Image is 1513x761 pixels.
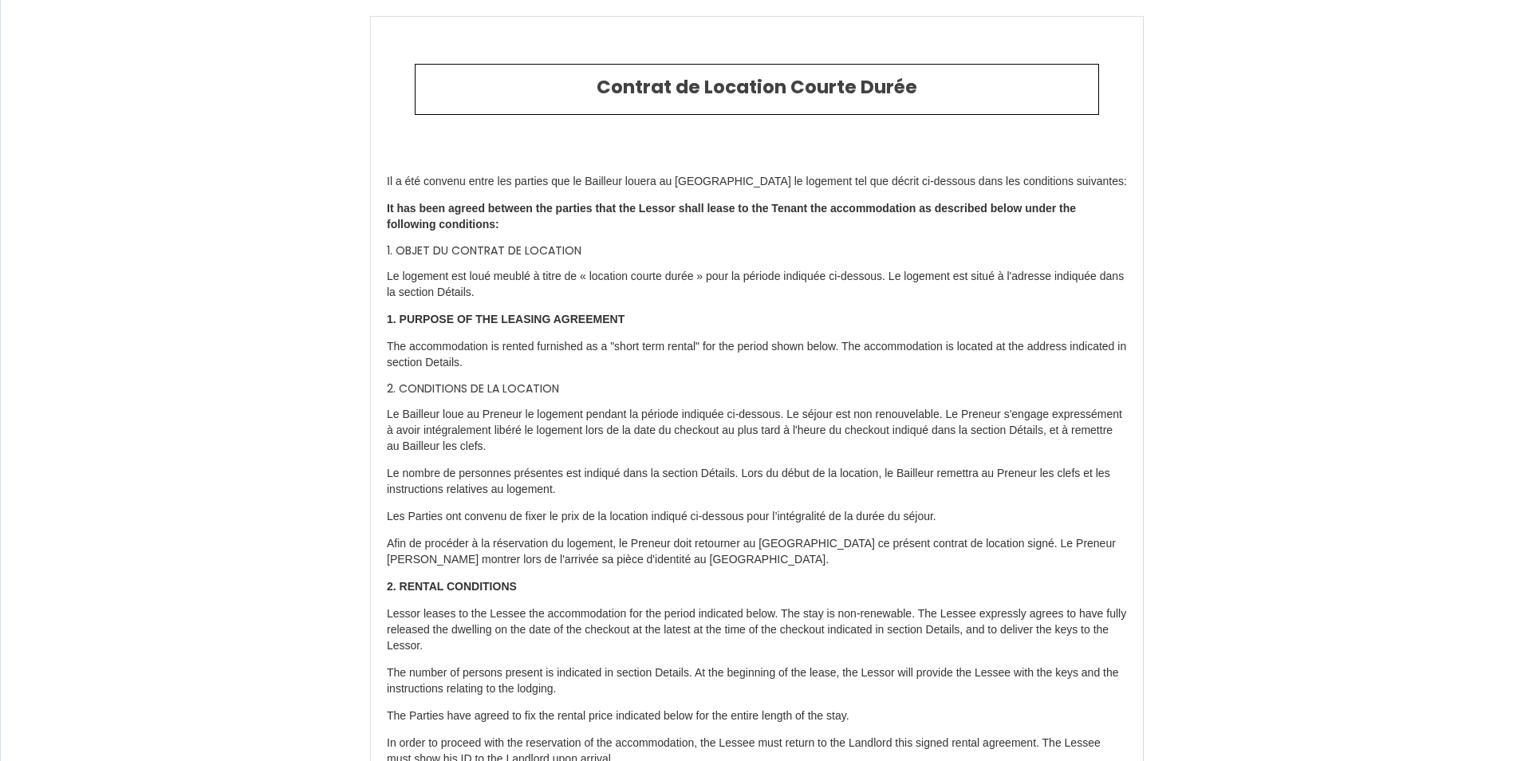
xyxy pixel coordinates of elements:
strong: 1. PURPOSE OF THE LEASING AGREEMENT [387,313,625,325]
h3: 1. OBJET DU CONTRAT DE LOCATION [387,244,1127,258]
p: Le logement est loué meublé à titre de « location courte durée » pour la période indiquée ci-dess... [387,269,1127,301]
p: The Parties have agreed to fix the rental price indicated below for the entire length of the stay. [387,708,1127,724]
p: The number of persons present is indicated in section Details. At the beginning of the lease, the... [387,665,1127,697]
h3: 2. CONDITIONS DE LA LOCATION [387,382,1127,396]
p: Il a été convenu entre les parties que le Bailleur louera au [GEOGRAPHIC_DATA] le logement tel qu... [387,174,1127,190]
p: Afin de procéder à la réservation du logement, le Preneur doit retourner au [GEOGRAPHIC_DATA] ce ... [387,536,1127,568]
p: Lessor leases to the Lessee the accommodation for the period indicated below. The stay is non-ren... [387,606,1127,654]
p: The accommodation is rented furnished as a "short term rental" for the period shown below. The ac... [387,339,1127,371]
h2: Contrat de Location Courte Durée [428,77,1086,99]
strong: It has been agreed between the parties that the Lessor shall lease to the Tenant the accommodatio... [387,202,1076,231]
strong: 2. RENTAL CONDITIONS [387,580,517,593]
p: Le Bailleur loue au Preneur le logement pendant la période indiquée ci-dessous. Le séjour est non... [387,407,1127,455]
p: Les Parties ont convenu de fixer le prix de la location indiqué ci-dessous pour l’intégralité de ... [387,509,1127,525]
p: Le nombre de personnes présentes est indiqué dans la section Détails. Lors du début de la locatio... [387,466,1127,498]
